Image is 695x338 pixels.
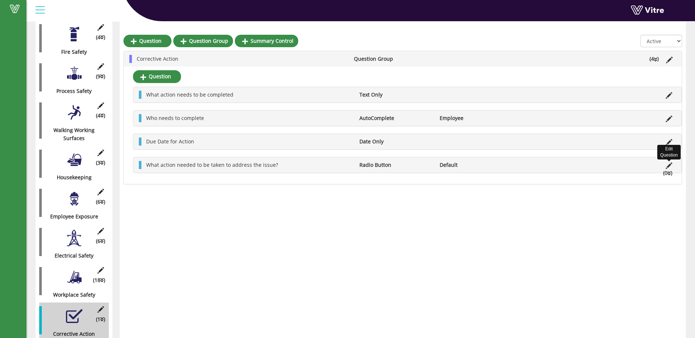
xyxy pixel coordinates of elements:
[235,35,298,47] a: Summary Control
[39,291,103,299] div: Workplace Safety
[646,55,662,63] li: (4 )
[356,161,436,169] li: Radio Button
[350,55,432,63] li: Question Group
[173,35,233,47] a: Question Group
[96,159,105,167] span: (3 )
[96,315,105,323] span: (1 )
[96,198,105,206] span: (6 )
[96,33,105,41] span: (4 )
[39,213,103,221] div: Employee Exposure
[356,91,436,99] li: Text Only
[96,72,105,80] span: (9 )
[436,114,516,122] li: Employee
[146,138,194,145] span: Due Date for Action
[146,161,278,168] span: What action needed to be taken to address the issue?
[39,87,103,95] div: Process Safety
[146,114,204,121] span: Who needs to complete
[146,91,233,98] span: What action needs to be completed
[39,252,103,260] div: Electrical Safety
[39,126,103,142] div: Walking Working Surfaces
[96,237,105,245] span: (6 )
[137,55,178,62] span: Corrective Action
[39,173,103,181] div: Housekeeping
[436,161,516,169] li: Default
[133,70,181,83] a: Question
[39,48,103,56] div: Fire Safety
[356,138,436,146] li: Date Only
[356,114,436,122] li: AutoComplete
[93,276,105,284] span: (18 )
[39,330,103,338] div: Corrective Action
[96,112,105,120] span: (4 )
[657,145,681,159] div: Edit Question
[123,35,171,47] a: Question
[659,169,676,177] li: (0 )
